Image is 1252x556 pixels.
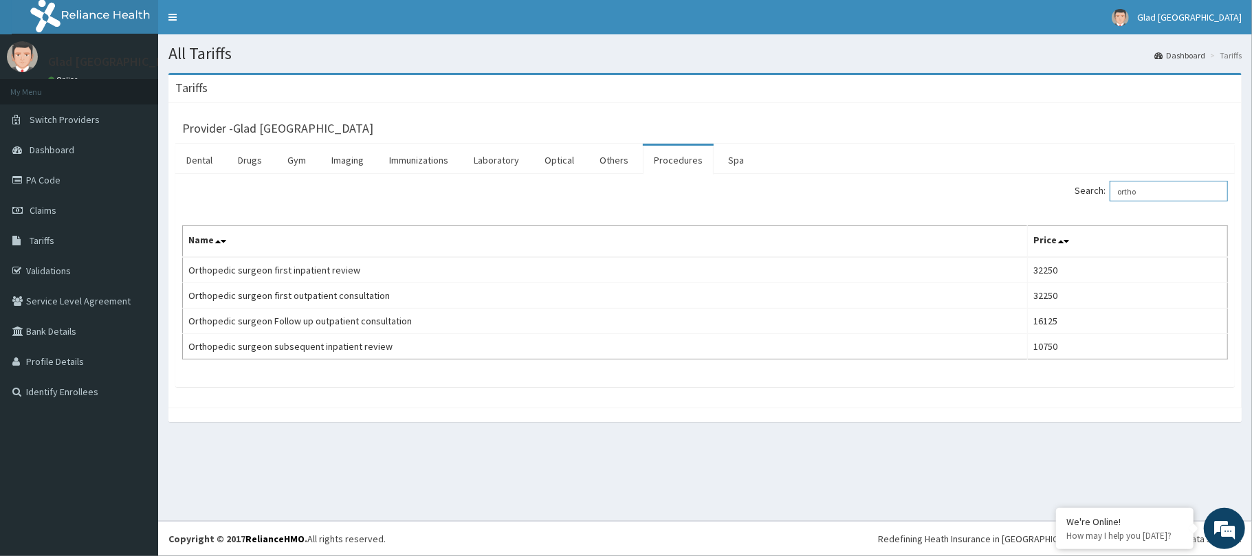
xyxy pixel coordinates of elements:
[589,146,639,175] a: Others
[1027,257,1227,283] td: 32250
[168,533,307,545] strong: Copyright © 2017 .
[30,204,56,216] span: Claims
[534,146,585,175] a: Optical
[1066,515,1183,528] div: We're Online!
[227,146,273,175] a: Drugs
[48,56,188,68] p: Glad [GEOGRAPHIC_DATA]
[1110,181,1228,201] input: Search:
[1066,530,1183,542] p: How may I help you today?
[48,75,81,85] a: Online
[643,146,714,175] a: Procedures
[1027,334,1227,359] td: 10750
[80,173,190,312] span: We're online!
[72,77,231,95] div: Chat with us now
[1154,49,1205,61] a: Dashboard
[168,45,1242,63] h1: All Tariffs
[30,234,54,247] span: Tariffs
[175,146,223,175] a: Dental
[175,82,208,94] h3: Tariffs
[183,334,1028,359] td: Orthopedic surgeon subsequent inpatient review
[320,146,375,175] a: Imaging
[1207,49,1242,61] li: Tariffs
[1027,226,1227,258] th: Price
[1027,283,1227,309] td: 32250
[878,532,1242,546] div: Redefining Heath Insurance in [GEOGRAPHIC_DATA] using Telemedicine and Data Science!
[7,375,262,423] textarea: Type your message and hit 'Enter'
[183,283,1028,309] td: Orthopedic surgeon first outpatient consultation
[7,41,38,72] img: User Image
[183,226,1028,258] th: Name
[30,113,100,126] span: Switch Providers
[378,146,459,175] a: Immunizations
[1112,9,1129,26] img: User Image
[182,122,373,135] h3: Provider - Glad [GEOGRAPHIC_DATA]
[245,533,305,545] a: RelianceHMO
[25,69,56,103] img: d_794563401_company_1708531726252_794563401
[463,146,530,175] a: Laboratory
[1137,11,1242,23] span: Glad [GEOGRAPHIC_DATA]
[276,146,317,175] a: Gym
[717,146,755,175] a: Spa
[30,144,74,156] span: Dashboard
[1027,309,1227,334] td: 16125
[183,309,1028,334] td: Orthopedic surgeon Follow up outpatient consultation
[158,521,1252,556] footer: All rights reserved.
[226,7,259,40] div: Minimize live chat window
[1075,181,1228,201] label: Search:
[183,257,1028,283] td: Orthopedic surgeon first inpatient review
